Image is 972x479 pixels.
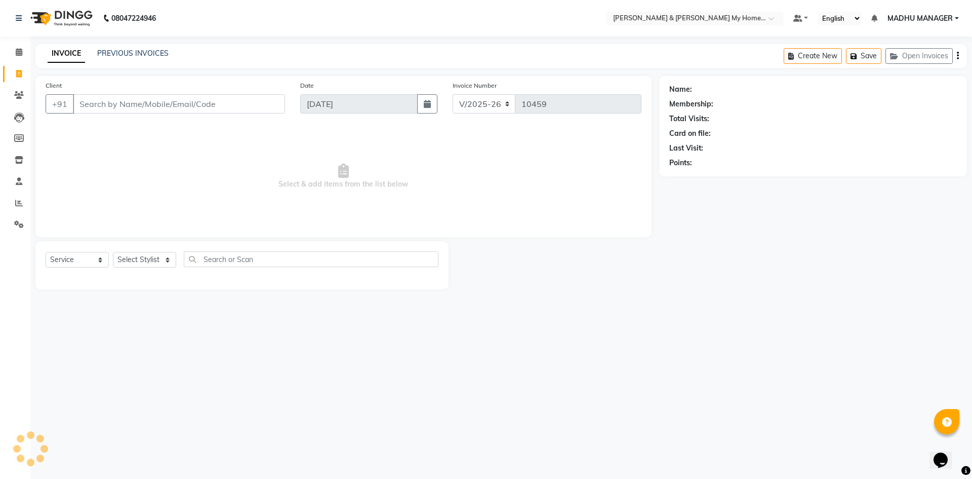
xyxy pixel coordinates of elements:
b: 08047224946 [111,4,156,32]
div: Card on file: [669,128,711,139]
span: Select & add items from the list below [46,126,641,227]
img: logo [26,4,95,32]
span: MADHU MANAGER [887,13,953,24]
button: Open Invoices [885,48,953,64]
button: Create New [784,48,842,64]
input: Search or Scan [184,251,438,267]
label: Date [300,81,314,90]
a: PREVIOUS INVOICES [97,49,169,58]
div: Membership: [669,99,713,109]
button: +91 [46,94,74,114]
label: Client [46,81,62,90]
iframe: chat widget [929,438,962,469]
div: Total Visits: [669,114,709,124]
div: Points: [669,158,692,168]
a: INVOICE [48,45,85,63]
input: Search by Name/Mobile/Email/Code [73,94,285,114]
div: Name: [669,84,692,95]
div: Last Visit: [669,143,703,154]
label: Invoice Number [453,81,497,90]
button: Save [846,48,881,64]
